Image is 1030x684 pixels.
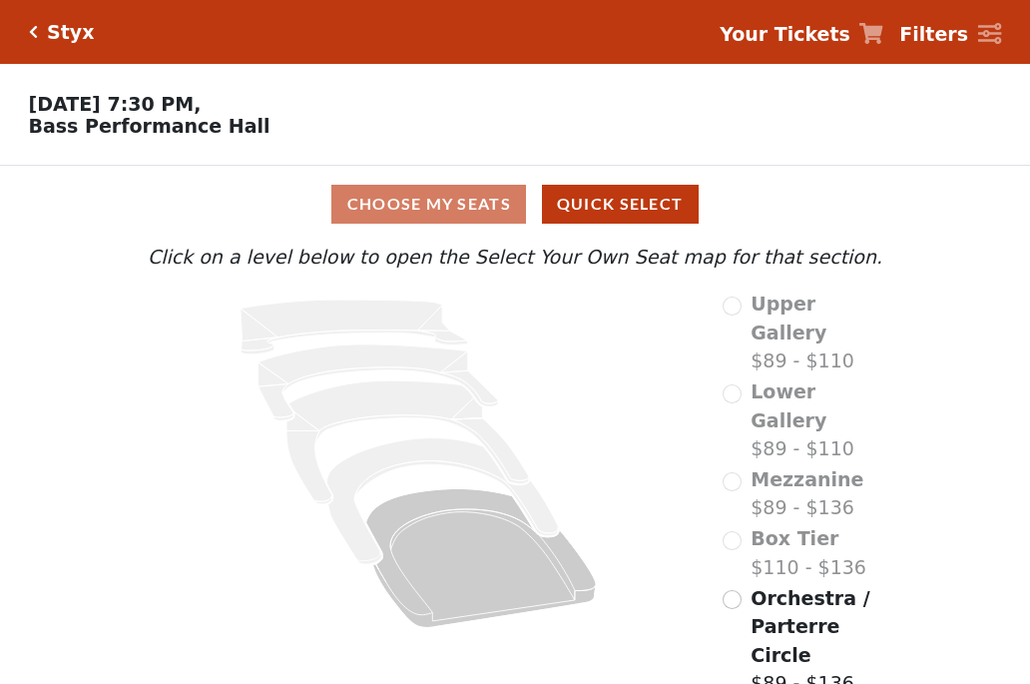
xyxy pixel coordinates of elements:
span: Upper Gallery [751,293,826,343]
label: $110 - $136 [751,524,866,581]
label: $89 - $136 [751,465,863,522]
span: Box Tier [751,527,838,549]
path: Orchestra / Parterre Circle - Seats Available: 286 [366,489,597,628]
p: Click on a level below to open the Select Your Own Seat map for that section. [143,243,887,272]
span: Mezzanine [751,468,863,490]
a: Your Tickets [720,20,883,49]
path: Lower Gallery - Seats Available: 0 [258,344,499,420]
label: $89 - $110 [751,290,887,375]
label: $89 - $110 [751,377,887,463]
span: Orchestra / Parterre Circle [751,587,869,666]
strong: Your Tickets [720,23,850,45]
a: Click here to go back to filters [29,25,38,39]
a: Filters [899,20,1001,49]
path: Upper Gallery - Seats Available: 0 [241,300,468,354]
h5: Styx [47,21,94,44]
span: Lower Gallery [751,380,826,431]
button: Quick Select [542,185,699,224]
strong: Filters [899,23,968,45]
